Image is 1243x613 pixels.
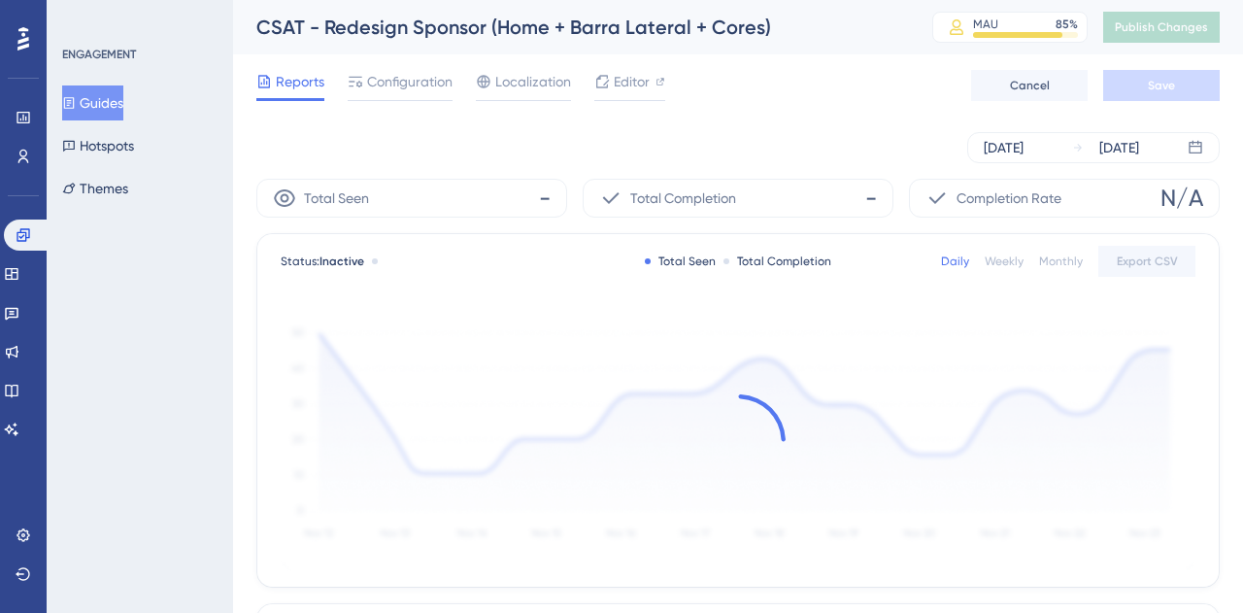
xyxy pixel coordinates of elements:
[645,254,716,269] div: Total Seen
[723,254,831,269] div: Total Completion
[1103,70,1220,101] button: Save
[1039,254,1083,269] div: Monthly
[367,70,453,93] span: Configuration
[1115,19,1208,35] span: Publish Changes
[276,70,324,93] span: Reports
[539,183,551,214] span: -
[630,187,736,210] span: Total Completion
[1160,183,1203,214] span: N/A
[319,255,364,268] span: Inactive
[985,254,1024,269] div: Weekly
[256,14,884,41] div: CSAT - Redesign Sponsor (Home + Barra Lateral + Cores)
[614,70,650,93] span: Editor
[941,254,969,269] div: Daily
[984,136,1024,159] div: [DATE]
[973,17,998,32] div: MAU
[281,254,364,269] span: Status:
[62,85,123,120] button: Guides
[1098,246,1195,277] button: Export CSV
[1099,136,1139,159] div: [DATE]
[62,171,128,206] button: Themes
[1056,17,1078,32] div: 85 %
[62,47,136,62] div: ENGAGEMENT
[62,128,134,163] button: Hotspots
[1010,78,1050,93] span: Cancel
[495,70,571,93] span: Localization
[865,183,877,214] span: -
[971,70,1088,101] button: Cancel
[957,187,1061,210] span: Completion Rate
[304,187,369,210] span: Total Seen
[1117,254,1178,269] span: Export CSV
[1103,12,1220,43] button: Publish Changes
[1148,78,1175,93] span: Save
